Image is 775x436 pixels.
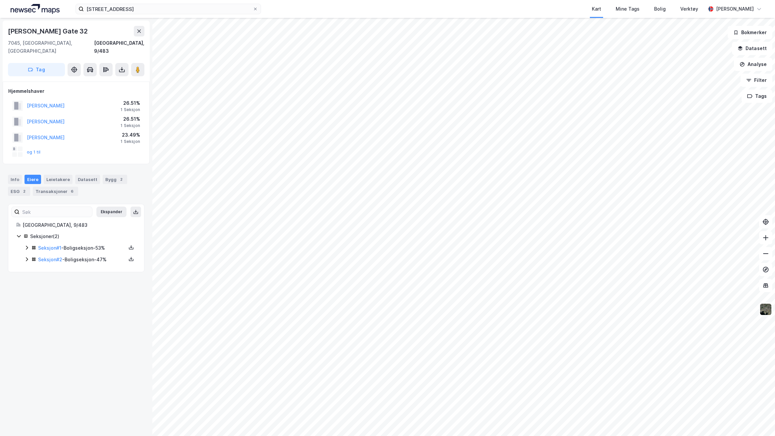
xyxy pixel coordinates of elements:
[44,175,73,184] div: Leietakere
[734,58,772,71] button: Analyse
[654,5,666,13] div: Bolig
[23,221,136,229] div: [GEOGRAPHIC_DATA], 9/483
[616,5,640,13] div: Mine Tags
[20,207,92,217] input: Søk
[741,74,772,87] button: Filter
[121,123,140,128] div: 1 Seksjon
[121,99,140,107] div: 26.51%
[38,256,126,264] div: - Boligseksjon - 47%
[716,5,754,13] div: [PERSON_NAME]
[103,175,127,184] div: Bygg
[38,244,126,252] div: - Boligseksjon - 53%
[742,404,775,436] iframe: Chat Widget
[742,404,775,436] div: Kontrollprogram for chat
[69,188,76,195] div: 6
[592,5,601,13] div: Kart
[8,175,22,184] div: Info
[728,26,772,39] button: Bokmerker
[11,4,60,14] img: logo.a4113a55bc3d86da70a041830d287a7e.svg
[96,207,127,217] button: Ekspander
[94,39,144,55] div: [GEOGRAPHIC_DATA], 9/483
[732,42,772,55] button: Datasett
[121,139,140,144] div: 1 Seksjon
[21,188,27,195] div: 2
[8,63,65,76] button: Tag
[25,175,41,184] div: Eiere
[8,39,94,55] div: 7045, [GEOGRAPHIC_DATA], [GEOGRAPHIC_DATA]
[118,176,125,183] div: 2
[33,187,78,196] div: Transaksjoner
[38,257,62,262] a: Seksjon#2
[75,175,100,184] div: Datasett
[8,26,89,36] div: [PERSON_NAME] Gate 32
[742,90,772,103] button: Tags
[8,187,30,196] div: ESG
[84,4,253,14] input: Søk på adresse, matrikkel, gårdeiere, leietakere eller personer
[759,303,772,316] img: 9k=
[121,115,140,123] div: 26.51%
[121,131,140,139] div: 23.49%
[30,232,136,240] div: Seksjoner ( 2 )
[38,245,61,251] a: Seksjon#1
[121,107,140,112] div: 1 Seksjon
[8,87,144,95] div: Hjemmelshaver
[680,5,698,13] div: Verktøy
